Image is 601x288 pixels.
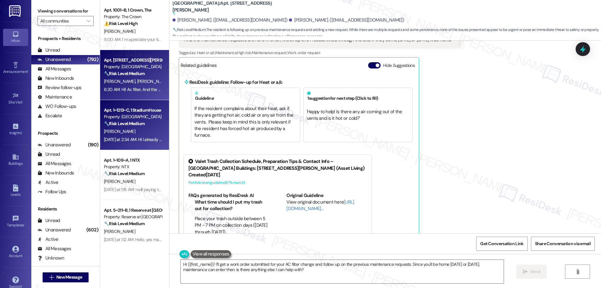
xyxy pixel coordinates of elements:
[38,142,71,148] div: Unanswered
[24,222,25,226] span: •
[237,50,252,55] span: High risk ,
[286,199,367,212] div: View original document here
[194,105,297,139] div: If the resident complains about their heat, ask if they are getting hot air, cold air or any air ...
[172,27,601,40] span: : The resident is following up on previous maintenance requests and adding a new request. While t...
[104,179,135,184] span: [PERSON_NAME]
[104,37,250,42] div: 5:00 AM: I' m apreciate your time for me ,I know you're to much responsibility too
[38,245,71,252] div: All Messages
[104,237,503,242] div: [DATE] at 1:12 AM: Hello, yes ma’am I spoke with [PERSON_NAME] and came up with a plan to make sm...
[307,109,403,121] span: ' Happy to help! Is there any air coming out of the vents and is it hot or cold? '
[85,225,100,235] div: (602)
[31,206,100,212] div: Residents
[38,56,71,63] div: Unanswered
[104,71,145,76] strong: 🔧 Risk Level: Medium
[43,272,89,282] button: New Message
[531,237,595,251] button: Share Conversation via email
[38,6,94,16] label: Viewing conversations for
[104,214,162,220] div: Property: Reserve at [GEOGRAPHIC_DATA]
[38,94,72,100] div: Maintenance
[383,62,415,69] label: Hide Suggestions
[104,78,137,84] span: [PERSON_NAME]
[38,84,81,91] div: Review follow-ups
[197,50,215,55] span: Heat or a/c ,
[9,5,22,17] img: ResiDesk Logo
[195,215,269,235] li: Place your trash outside between 5 PM - 7 PM on collection days ([DATE] through [DATE]).
[104,87,386,92] div: 6:20 AM: Hi! Ac filter, And the maintenance requests are here in chat , I'll look up one I resubm...
[38,217,60,224] div: Unread
[38,255,64,261] div: Unknown
[535,240,591,247] span: Share Conversation via email
[3,90,28,107] a: Site Visit •
[172,27,206,32] strong: 🔧 Risk Level: Medium
[195,199,269,212] li: What time should I put my trash out for collection?
[38,113,62,119] div: Escalate
[56,274,82,280] span: New Message
[137,78,168,84] span: [PERSON_NAME]
[40,16,84,26] input: All communities
[104,121,145,126] strong: 🔧 Risk Level: Medium
[3,244,28,261] a: Account
[189,79,282,85] b: ResiDesk guideline: Follow-up for Heat or a/c
[252,50,287,55] span: Maintenance request ,
[31,130,100,137] div: Prospects
[104,171,145,176] strong: 🔧 Risk Level: Medium
[3,29,28,46] a: Inbox
[289,17,404,23] div: [PERSON_NAME]. ([EMAIL_ADDRESS][DOMAIN_NAME])
[188,192,254,199] b: FAQs generated by ResiDesk AI
[188,179,367,186] div: Portfolio level guideline ( 67 % match)
[38,227,71,233] div: Unanswered
[530,268,540,275] span: Send
[104,157,162,164] div: Apt. 1~109~A, 1 NTX
[38,160,71,167] div: All Messages
[188,172,367,178] div: Created [DATE]
[215,50,237,55] span: Maintenance ,
[104,107,162,114] div: Apt. 1~1213~C, 1 StadiumHouse
[104,63,162,70] div: Property: [GEOGRAPHIC_DATA]
[287,50,320,55] span: Work order request
[86,55,100,64] div: (792)
[480,240,523,247] span: Get Conversation Link
[38,170,74,176] div: New Inbounds
[3,121,28,138] a: Insights •
[38,103,76,110] div: WO Follow-ups
[188,158,367,172] div: Valet Trash Collection Schedule, Preparation Tips & Contact Info – [GEOGRAPHIC_DATA] Buildings: [...
[38,47,60,53] div: Unread
[104,129,135,134] span: [PERSON_NAME]
[38,66,71,72] div: All Messages
[38,75,74,82] div: New Inbounds
[516,265,547,279] button: Send
[104,187,218,192] div: [DATE] at 1:18 AM: I will paying the balance in full soon, thank you
[179,48,462,57] div: Tagged as:
[38,151,60,158] div: Unread
[3,213,28,230] a: Templates •
[104,137,221,142] div: [DATE] at 2:34 AM: Hi I already paid the rent when it was first due
[181,260,504,283] textarea: Hi {{first_name}}! I'll get a work order submitted for your AC filter change and follow up on the...
[286,192,323,199] b: Original Guideline
[31,35,100,42] div: Prospects + Residents
[286,199,354,212] a: [URL][DOMAIN_NAME]…
[86,140,100,150] div: (190)
[87,18,90,23] i: 
[104,57,162,63] div: Apt. [STREET_ADDRESS][PERSON_NAME]
[3,183,28,200] a: Leads
[575,269,580,274] i: 
[523,269,527,274] i: 
[28,68,29,73] span: •
[104,164,162,170] div: Property: NTX
[38,236,59,243] div: Active
[307,91,409,101] h5: 1 suggestion for next step (Click to fill)
[49,275,54,280] i: 
[22,130,23,134] span: •
[104,207,162,214] div: Apt. 5~211~B, 1 Reserve at [GEOGRAPHIC_DATA]
[3,152,28,169] a: Buildings
[104,221,145,226] strong: 🔧 Risk Level: Medium
[476,237,527,251] button: Get Conversation Link
[38,179,59,186] div: Active
[104,28,135,34] span: [PERSON_NAME]
[104,229,135,234] span: [PERSON_NAME]
[104,13,162,20] div: Property: The Crown
[38,189,66,195] div: Follow Ups
[181,62,217,71] div: Related guidelines
[104,114,162,120] div: Property: [GEOGRAPHIC_DATA]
